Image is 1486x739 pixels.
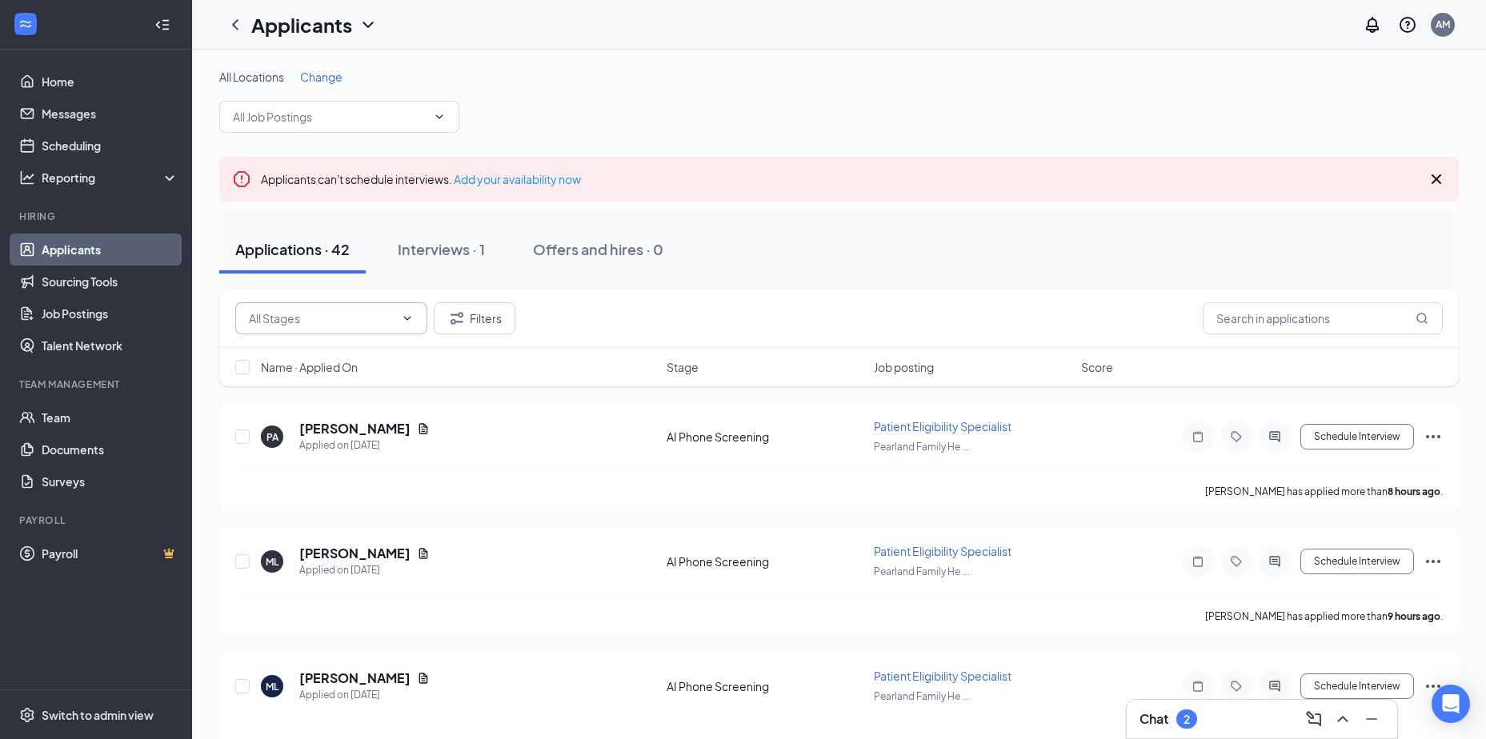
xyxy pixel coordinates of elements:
[1300,549,1414,574] button: Schedule Interview
[1398,15,1417,34] svg: QuestionInfo
[219,70,284,84] span: All Locations
[249,310,395,327] input: All Stages
[251,11,352,38] h1: Applicants
[667,359,699,375] span: Stage
[1300,673,1414,699] button: Schedule Interview
[299,420,411,437] h5: [PERSON_NAME]
[874,419,1011,433] span: Patient Eligibility Specialist
[19,513,175,527] div: Payroll
[1359,706,1384,732] button: Minimize
[19,210,175,223] div: Hiring
[667,678,864,694] div: AI Phone Screening
[1205,609,1443,623] p: [PERSON_NAME] has applied more than .
[1188,430,1208,443] svg: Note
[1184,713,1190,726] div: 2
[874,565,969,577] span: Pearland Family He ...
[232,170,251,189] svg: Error
[299,562,430,578] div: Applied on [DATE]
[1362,709,1381,729] svg: Minimize
[299,545,411,562] h5: [PERSON_NAME]
[433,110,446,123] svg: ChevronDown
[235,239,350,259] div: Applications · 42
[1188,680,1208,693] svg: Note
[233,108,427,126] input: All Job Postings
[417,422,430,435] svg: Document
[1227,430,1246,443] svg: Tag
[454,172,581,186] a: Add your availability now
[299,687,430,703] div: Applied on [DATE]
[1188,555,1208,568] svg: Note
[1432,685,1470,723] div: Open Intercom Messenger
[42,98,178,130] a: Messages
[398,239,485,259] div: Interviews · 1
[42,401,178,433] a: Team
[42,298,178,330] a: Job Postings
[533,239,663,259] div: Offers and hires · 0
[1424,677,1443,696] svg: Ellipses
[1427,170,1446,189] svg: Cross
[42,707,154,723] div: Switch to admin view
[417,672,430,685] svg: Document
[874,669,1011,683] span: Patient Eligibility Specialist
[266,680,278,693] div: ML
[300,70,342,84] span: Change
[1265,430,1284,443] svg: ActiveChat
[1300,424,1414,449] button: Schedule Interview
[874,690,969,702] span: Pearland Family He ...
[1424,552,1443,571] svg: Ellipses
[42,130,178,162] a: Scheduling
[18,16,34,32] svg: WorkstreamLogo
[358,15,378,34] svg: ChevronDown
[226,15,245,34] svg: ChevronLeft
[667,553,864,569] div: AI Phone Screening
[42,234,178,266] a: Applicants
[1304,709,1324,729] svg: ComposeMessage
[1416,312,1428,325] svg: MagnifyingGlass
[1436,18,1450,31] div: AM
[42,266,178,298] a: Sourcing Tools
[1265,555,1284,568] svg: ActiveChat
[19,170,35,186] svg: Analysis
[667,429,864,445] div: AI Phone Screening
[417,547,430,560] svg: Document
[42,170,179,186] div: Reporting
[261,172,581,186] span: Applicants can't schedule interviews.
[266,555,278,569] div: ML
[1081,359,1113,375] span: Score
[42,66,178,98] a: Home
[434,302,515,334] button: Filter Filters
[42,465,178,497] a: Surveys
[1140,710,1168,728] h3: Chat
[874,359,934,375] span: Job posting
[266,430,278,444] div: PA
[401,312,414,325] svg: ChevronDown
[154,17,170,33] svg: Collapse
[1424,427,1443,446] svg: Ellipses
[261,359,358,375] span: Name · Applied On
[1205,485,1443,498] p: [PERSON_NAME] has applied more than .
[42,537,178,569] a: PayrollCrown
[42,330,178,362] a: Talent Network
[19,707,35,723] svg: Settings
[1388,485,1440,497] b: 8 hours ago
[299,669,411,687] h5: [PERSON_NAME]
[1330,706,1356,732] button: ChevronUp
[1227,680,1246,693] svg: Tag
[1388,610,1440,622] b: 9 hours ago
[19,377,175,391] div: Team Management
[42,433,178,465] a: Documents
[1363,15,1382,34] svg: Notifications
[1227,555,1246,568] svg: Tag
[1301,706,1327,732] button: ComposeMessage
[874,544,1011,558] span: Patient Eligibility Specialist
[874,441,969,453] span: Pearland Family He ...
[1333,709,1352,729] svg: ChevronUp
[1265,680,1284,693] svg: ActiveChat
[447,309,467,328] svg: Filter
[299,437,430,453] div: Applied on [DATE]
[1203,302,1443,334] input: Search in applications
